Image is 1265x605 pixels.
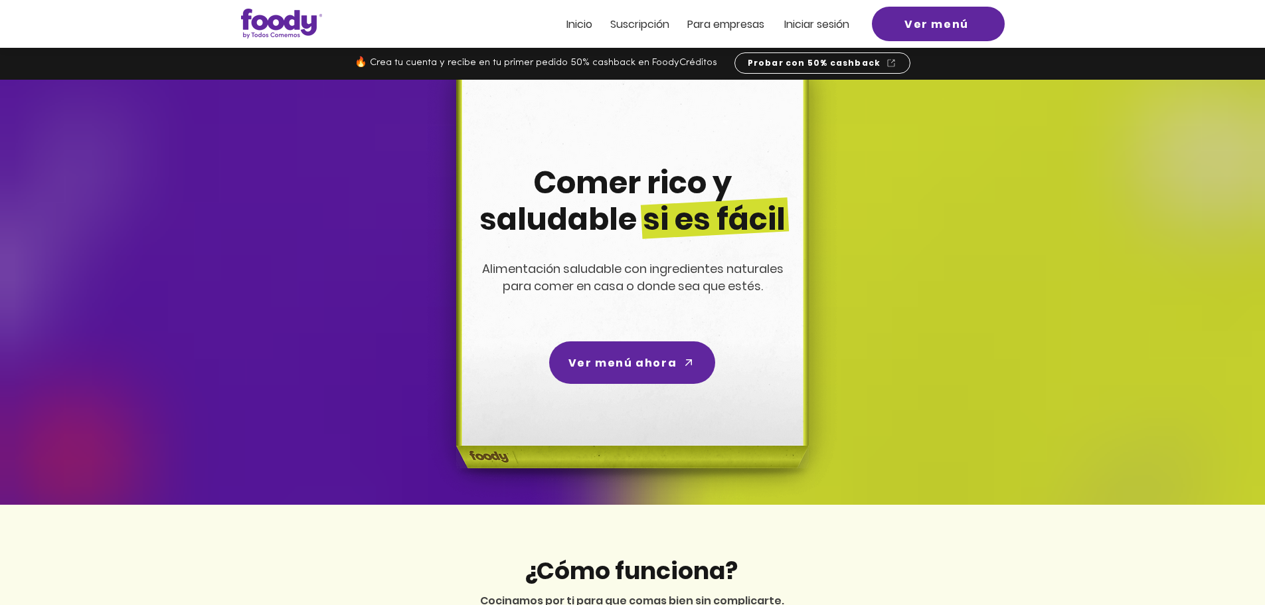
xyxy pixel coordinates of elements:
span: Inicio [566,17,592,32]
span: ra empresas [700,17,764,32]
a: Probar con 50% cashback [734,52,910,74]
span: ¿Cómo funciona? [524,554,738,588]
a: Ver menú [872,7,1005,41]
img: Logo_Foody V2.0.0 (3).png [241,9,322,39]
span: Suscripción [610,17,669,32]
a: Inicio [566,19,592,30]
a: Ver menú ahora [549,341,715,384]
a: Suscripción [610,19,669,30]
span: Ver menú [904,16,969,33]
span: Probar con 50% cashback [748,57,881,69]
a: Para empresas [687,19,764,30]
span: Pa [687,17,700,32]
span: 🔥 Crea tu cuenta y recibe en tu primer pedido 50% cashback en FoodyCréditos [355,58,717,68]
img: headline-center-compress.png [419,80,841,505]
a: Iniciar sesión [784,19,849,30]
span: Ver menú ahora [568,355,677,371]
span: Comer rico y saludable si es fácil [479,161,786,240]
span: Iniciar sesión [784,17,849,32]
span: Alimentación saludable con ingredientes naturales para comer en casa o donde sea que estés. [482,260,784,294]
